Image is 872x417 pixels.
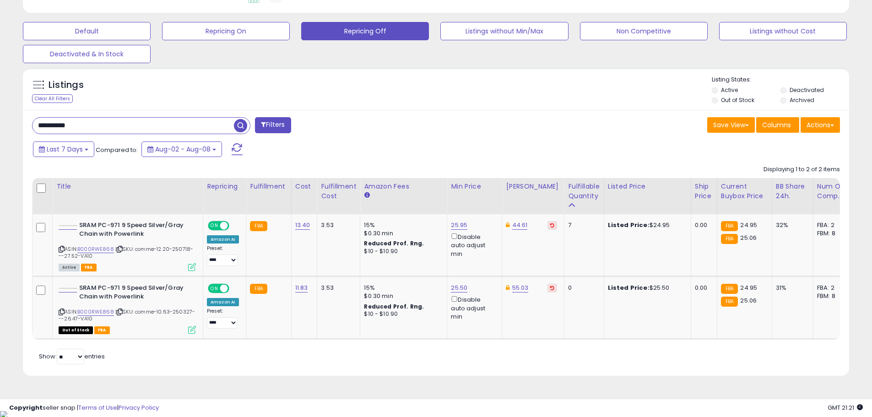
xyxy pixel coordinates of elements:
button: Listings without Cost [719,22,847,40]
span: Aug-02 - Aug-08 [155,145,211,154]
b: Listed Price: [608,283,650,292]
div: Preset: [207,308,239,329]
button: Default [23,22,151,40]
a: Terms of Use [78,403,117,412]
span: 24.95 [740,283,757,292]
div: $0.30 min [364,229,440,238]
div: Min Price [451,182,498,191]
p: Listing States: [712,76,849,84]
div: 0.00 [695,221,710,229]
div: $0.30 min [364,292,440,300]
span: All listings that are currently out of stock and unavailable for purchase on Amazon [59,326,93,334]
div: Amazon Fees [364,182,443,191]
button: Actions [801,117,840,133]
div: 3.53 [321,284,353,292]
i: Revert to store-level Dynamic Max Price [550,223,554,227]
div: $24.95 [608,221,684,229]
div: Num of Comp. [817,182,850,201]
span: FBA [81,264,97,271]
b: SRAM PC-971 9 Speed Silver/Gray Chain with Powerlink [79,284,190,303]
div: [PERSON_NAME] [506,182,560,191]
div: Disable auto adjust min [451,232,495,258]
small: FBA [721,297,738,307]
small: FBA [721,234,738,244]
div: Fulfillment [250,182,287,191]
div: Ship Price [695,182,713,201]
span: 25.06 [740,233,757,242]
span: ON [209,222,220,230]
div: Repricing [207,182,242,191]
button: Filters [255,117,291,133]
span: OFF [228,222,243,230]
a: Privacy Policy [119,403,159,412]
span: FBA [94,326,110,334]
div: Current Buybox Price [721,182,768,201]
button: Last 7 Days [33,141,94,157]
div: Amazon AI [207,298,239,306]
span: All listings currently available for purchase on Amazon [59,264,80,271]
button: Aug-02 - Aug-08 [141,141,222,157]
small: Amazon Fees. [364,191,369,200]
b: Reduced Prof. Rng. [364,239,424,247]
div: FBM: 8 [817,229,847,238]
div: 15% [364,221,440,229]
strong: Copyright [9,403,43,412]
label: Active [721,86,738,94]
div: $10 - $10.90 [364,310,440,318]
b: SRAM PC-971 9 Speed Silver/Gray Chain with Powerlink [79,221,190,240]
a: 11.83 [295,283,308,292]
div: $25.50 [608,284,684,292]
div: FBA: 2 [817,221,847,229]
img: 218oPAVY20L._SL40_.jpg [59,288,77,289]
div: 32% [776,221,806,229]
span: Show: entries [39,352,105,361]
button: Listings without Min/Max [440,22,568,40]
a: 13.40 [295,221,310,230]
div: Fulfillment Cost [321,182,356,201]
div: Listed Price [608,182,687,191]
small: FBA [250,284,267,294]
span: | SKU: comme-12.20-250718---27.52-VA10 [59,245,193,259]
div: 0 [568,284,596,292]
div: 31% [776,284,806,292]
h5: Listings [49,79,84,92]
label: Deactivated [790,86,824,94]
button: Save View [707,117,755,133]
b: Reduced Prof. Rng. [364,303,424,310]
span: OFF [228,285,243,292]
button: Repricing Off [301,22,429,40]
div: Disable auto adjust min [451,294,495,321]
div: Fulfillable Quantity [568,182,600,201]
label: Archived [790,96,814,104]
div: FBM: 8 [817,292,847,300]
button: Repricing On [162,22,290,40]
div: 0.00 [695,284,710,292]
button: Columns [756,117,799,133]
div: Clear All Filters [32,94,73,103]
div: $10 - $10.90 [364,248,440,255]
div: 3.53 [321,221,353,229]
a: B000RWE868 [77,308,114,316]
div: Cost [295,182,314,191]
small: FBA [250,221,267,231]
div: Title [56,182,199,191]
span: | SKU: comme-10.63-250327---26.47-VA10 [59,308,195,322]
a: 25.50 [451,283,467,292]
img: 218oPAVY20L._SL40_.jpg [59,225,77,226]
div: Preset: [207,245,239,266]
a: 44.61 [512,221,528,230]
div: seller snap | | [9,404,159,412]
span: 24.95 [740,221,757,229]
label: Out of Stock [721,96,754,104]
a: 55.03 [512,283,529,292]
button: Deactivated & In Stock [23,45,151,63]
i: This overrides the store level Dynamic Max Price for this listing [506,222,509,228]
div: Amazon AI [207,235,239,244]
div: Displaying 1 to 2 of 2 items [764,165,840,174]
span: 25.06 [740,296,757,305]
a: B000RWE868 [77,245,114,253]
div: 7 [568,221,596,229]
a: 25.95 [451,221,467,230]
button: Non Competitive [580,22,708,40]
span: Columns [762,120,791,130]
